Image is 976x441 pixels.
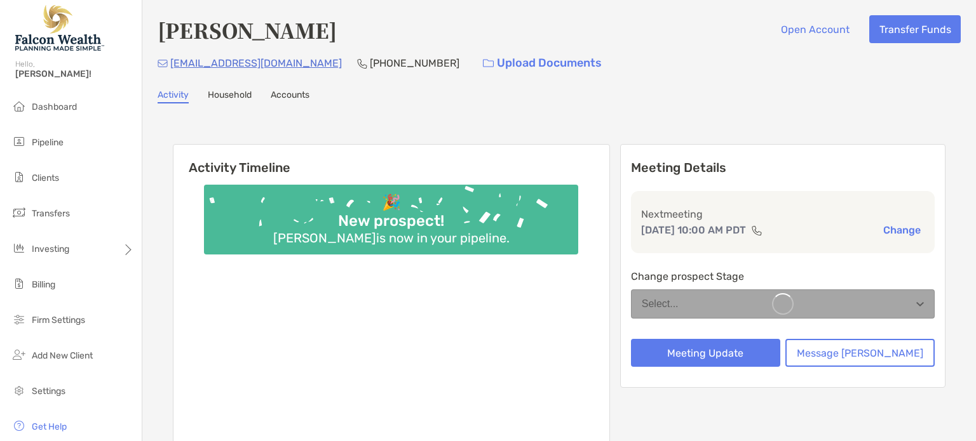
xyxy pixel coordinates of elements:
[268,230,515,246] div: [PERSON_NAME] is now in your pipeline.
[785,339,935,367] button: Message [PERSON_NAME]
[32,350,93,361] span: Add New Client
[641,222,746,238] p: [DATE] 10:00 AM PDT
[11,240,27,256] img: investing icon
[32,208,70,219] span: Transfers
[158,89,189,103] a: Activity
[370,55,459,71] p: [PHONE_NUMBER]
[11,134,27,149] img: pipeline icon
[32,315,85,326] span: Firm Settings
[32,279,55,290] span: Billing
[11,276,27,291] img: billing icon
[173,145,609,175] h6: Activity Timeline
[631,160,935,176] p: Meeting Details
[158,60,168,67] img: Email Icon
[11,312,27,327] img: firm-settings icon
[869,15,961,43] button: Transfer Funds
[11,347,27,362] img: add_new_client icon
[357,58,367,69] img: Phone Icon
[11,169,27,185] img: clients icon
[483,59,494,68] img: button icon
[11,98,27,114] img: dashboard icon
[879,223,925,237] button: Change
[377,194,406,212] div: 🎉
[11,383,27,398] img: settings icon
[271,89,309,103] a: Accounts
[32,244,69,254] span: Investing
[11,418,27,433] img: get-help icon
[32,137,64,148] span: Pipeline
[751,225,762,235] img: communication type
[11,205,27,220] img: transfers icon
[641,206,925,222] p: Next meeting
[631,339,780,367] button: Meeting Update
[475,49,610,77] a: Upload Documents
[170,55,342,71] p: [EMAIL_ADDRESS][DOMAIN_NAME]
[15,5,104,51] img: Falcon Wealth Planning Logo
[32,102,77,112] span: Dashboard
[32,421,67,432] span: Get Help
[32,173,59,183] span: Clients
[333,212,449,230] div: New prospect!
[158,15,337,44] h4: [PERSON_NAME]
[15,69,134,79] span: [PERSON_NAME]!
[32,386,65,397] span: Settings
[208,89,252,103] a: Household
[631,268,935,284] p: Change prospect Stage
[771,15,859,43] button: Open Account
